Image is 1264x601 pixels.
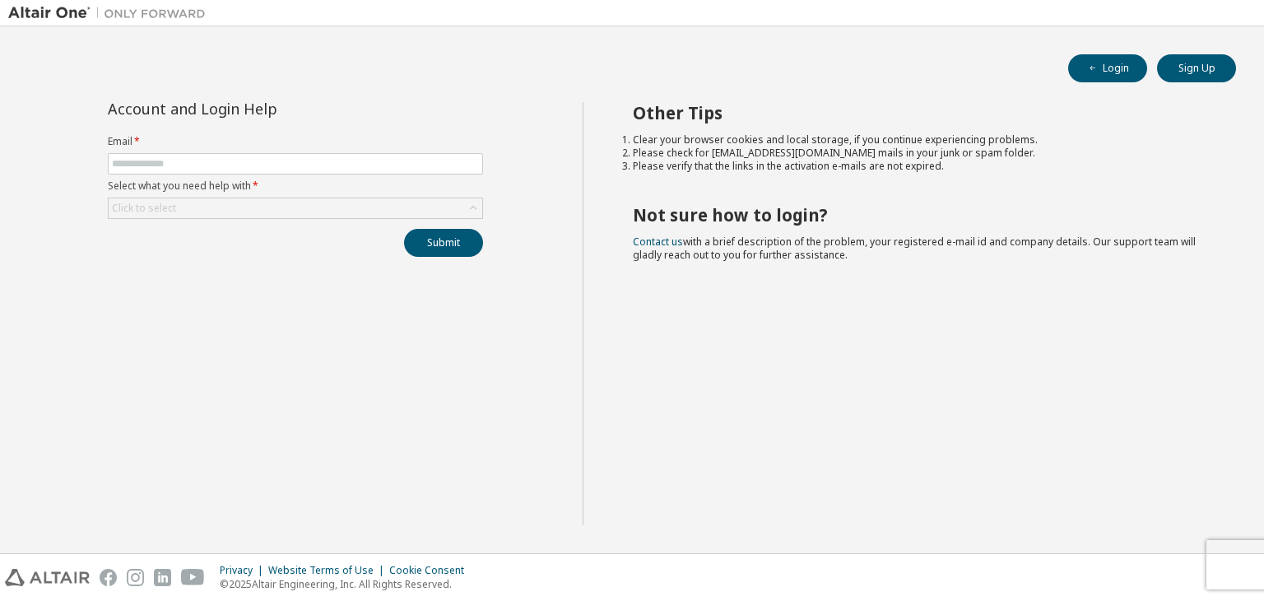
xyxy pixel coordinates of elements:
div: Cookie Consent [389,564,474,577]
li: Please check for [EMAIL_ADDRESS][DOMAIN_NAME] mails in your junk or spam folder. [633,147,1207,160]
img: youtube.svg [181,569,205,586]
a: Contact us [633,235,683,249]
img: Altair One [8,5,214,21]
img: instagram.svg [127,569,144,586]
label: Email [108,135,483,148]
img: linkedin.svg [154,569,171,586]
div: Click to select [112,202,176,215]
button: Submit [404,229,483,257]
div: Privacy [220,564,268,577]
div: Click to select [109,198,482,218]
button: Sign Up [1157,54,1236,82]
li: Clear your browser cookies and local storage, if you continue experiencing problems. [633,133,1207,147]
h2: Not sure how to login? [633,204,1207,226]
p: © 2025 Altair Engineering, Inc. All Rights Reserved. [220,577,474,591]
div: Website Terms of Use [268,564,389,577]
li: Please verify that the links in the activation e-mails are not expired. [633,160,1207,173]
span: with a brief description of the problem, your registered e-mail id and company details. Our suppo... [633,235,1196,262]
div: Account and Login Help [108,102,408,115]
button: Login [1068,54,1147,82]
h2: Other Tips [633,102,1207,123]
img: altair_logo.svg [5,569,90,586]
label: Select what you need help with [108,179,483,193]
img: facebook.svg [100,569,117,586]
